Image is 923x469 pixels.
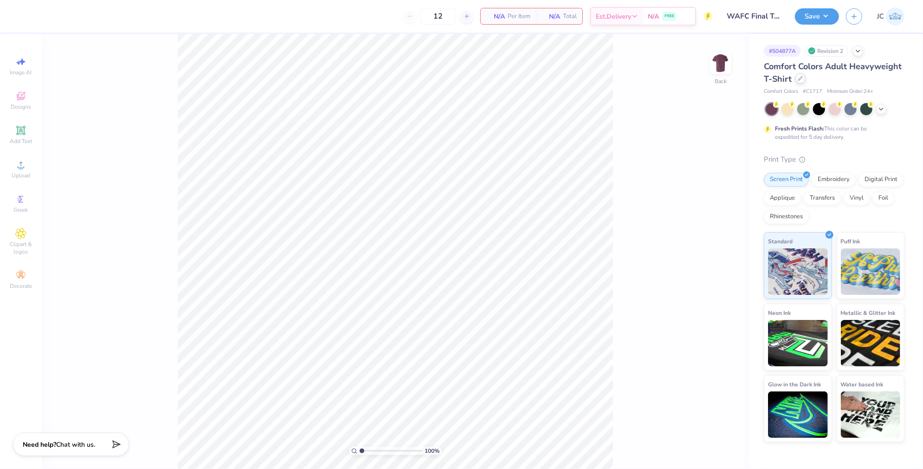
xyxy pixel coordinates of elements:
[841,391,901,438] img: Water based Ink
[425,447,439,455] span: 100 %
[764,61,902,85] span: Comfort Colors Adult Heavyweight T-Shirt
[827,88,873,96] span: Minimum Order: 24 +
[665,13,674,20] span: FREE
[764,45,801,57] div: # 504877A
[508,12,530,21] span: Per Item
[841,236,860,246] span: Puff Ink
[10,137,32,145] span: Add Text
[768,379,821,389] span: Glow in the Dark Ink
[720,7,788,26] input: Untitled Design
[764,88,798,96] span: Comfort Colors
[764,191,801,205] div: Applique
[10,69,32,76] span: Image AI
[542,12,560,21] span: N/A
[764,154,904,165] div: Print Type
[877,7,904,26] a: JC
[877,11,884,22] span: JC
[886,7,904,26] img: Jovie Chen
[764,210,809,224] div: Rhinestones
[768,308,791,318] span: Neon Ink
[841,379,884,389] span: Water based Ink
[768,248,828,295] img: Standard
[768,320,828,366] img: Neon Ink
[711,54,730,72] img: Back
[486,12,505,21] span: N/A
[858,173,904,187] div: Digital Print
[812,173,856,187] div: Embroidery
[10,282,32,290] span: Decorate
[804,191,841,205] div: Transfers
[841,308,896,318] span: Metallic & Glitter Ink
[23,440,56,449] strong: Need help?
[14,206,28,214] span: Greek
[768,236,793,246] span: Standard
[11,103,31,111] span: Designs
[872,191,894,205] div: Foil
[596,12,631,21] span: Est. Delivery
[764,173,809,187] div: Screen Print
[768,391,828,438] img: Glow in the Dark Ink
[12,172,30,179] span: Upload
[56,440,95,449] span: Chat with us.
[806,45,848,57] div: Revision 2
[803,88,822,96] span: # C1717
[715,77,727,85] div: Back
[795,8,839,25] button: Save
[775,124,889,141] div: This color can be expedited for 5 day delivery.
[648,12,659,21] span: N/A
[420,8,456,25] input: – –
[5,241,37,255] span: Clipart & logos
[775,125,824,132] strong: Fresh Prints Flash:
[563,12,577,21] span: Total
[841,320,901,366] img: Metallic & Glitter Ink
[841,248,901,295] img: Puff Ink
[844,191,870,205] div: Vinyl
